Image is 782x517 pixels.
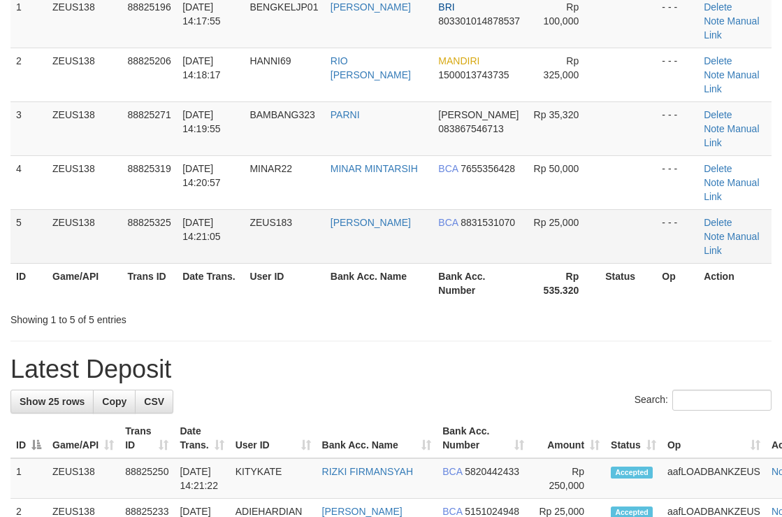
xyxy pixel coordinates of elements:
td: 5 [10,209,47,263]
td: [DATE] 14:21:22 [174,458,229,499]
span: Accepted [611,467,653,479]
th: Bank Acc. Name [325,263,433,303]
span: BCA [438,217,458,228]
span: Rp 50,000 [534,163,579,174]
a: MINAR MINTARSIH [331,163,418,174]
td: Rp 250,000 [530,458,605,499]
td: - - - [656,209,698,263]
a: PARNI [331,109,360,120]
td: ZEUS138 [47,48,122,101]
th: Action [698,263,772,303]
td: 4 [10,155,47,209]
td: ZEUS138 [47,209,122,263]
span: BENGKELJP01 [249,1,318,13]
span: [DATE] 14:20:57 [182,163,221,188]
th: ID: activate to sort column descending [10,418,47,458]
a: [PERSON_NAME] [331,217,411,228]
th: Op: activate to sort column ascending [662,418,766,458]
a: Copy [93,390,136,413]
th: Game/API [47,263,122,303]
a: Note [704,231,725,242]
th: Amount: activate to sort column ascending [530,418,605,458]
a: Show 25 rows [10,390,94,413]
th: User ID [244,263,324,303]
th: Rp 535.320 [527,263,600,303]
span: Rp 25,000 [534,217,579,228]
a: Note [704,15,725,27]
td: - - - [656,48,698,101]
span: MANDIRI [438,55,479,66]
td: ZEUS138 [47,101,122,155]
td: 1 [10,458,47,499]
span: 88825196 [127,1,171,13]
span: Copy 5151024948 to clipboard [465,506,519,517]
td: KITYKATE [230,458,317,499]
td: 3 [10,101,47,155]
span: Copy 7655356428 to clipboard [461,163,515,174]
span: CSV [144,396,164,407]
span: Copy 8831531070 to clipboard [461,217,515,228]
a: Manual Link [704,123,759,148]
th: Date Trans. [177,263,244,303]
span: BCA [442,506,462,517]
span: Copy 1500013743735 to clipboard [438,69,509,80]
th: Status [600,263,656,303]
a: Manual Link [704,69,759,94]
div: Showing 1 to 5 of 5 entries [10,307,315,327]
th: Game/API: activate to sort column ascending [47,418,120,458]
th: Date Trans.: activate to sort column ascending [174,418,229,458]
td: - - - [656,101,698,155]
td: 88825250 [120,458,174,499]
a: RIZKI FIRMANSYAH [322,466,413,477]
span: [PERSON_NAME] [438,109,519,120]
a: Note [704,69,725,80]
a: Delete [704,217,732,228]
th: Trans ID: activate to sort column ascending [120,418,174,458]
th: User ID: activate to sort column ascending [230,418,317,458]
span: Rp 100,000 [544,1,579,27]
h1: Latest Deposit [10,355,772,383]
a: Delete [704,55,732,66]
span: [DATE] 14:17:55 [182,1,221,27]
span: HANNI69 [249,55,291,66]
span: Copy [102,396,126,407]
span: Copy 083867546713 to clipboard [438,123,503,134]
th: Trans ID [122,263,177,303]
a: [PERSON_NAME] [322,506,403,517]
span: 88825206 [127,55,171,66]
label: Search: [635,390,772,411]
span: ZEUS183 [249,217,292,228]
th: Status: activate to sort column ascending [605,418,662,458]
a: Delete [704,109,732,120]
th: Bank Acc. Name: activate to sort column ascending [317,418,437,458]
input: Search: [672,390,772,411]
span: BAMBANG323 [249,109,314,120]
th: Op [656,263,698,303]
a: [PERSON_NAME] [331,1,411,13]
a: CSV [135,390,173,413]
a: Manual Link [704,177,759,202]
a: Delete [704,163,732,174]
a: RIO [PERSON_NAME] [331,55,411,80]
span: BRI [438,1,454,13]
span: Show 25 rows [20,396,85,407]
a: Delete [704,1,732,13]
th: ID [10,263,47,303]
td: - - - [656,155,698,209]
span: [DATE] 14:21:05 [182,217,221,242]
td: 2 [10,48,47,101]
span: [DATE] 14:18:17 [182,55,221,80]
th: Bank Acc. Number: activate to sort column ascending [437,418,530,458]
span: 88825325 [127,217,171,228]
span: 88825271 [127,109,171,120]
a: Note [704,123,725,134]
td: aafLOADBANKZEUS [662,458,766,499]
td: ZEUS138 [47,155,122,209]
a: Manual Link [704,231,759,256]
span: [DATE] 14:19:55 [182,109,221,134]
th: Bank Acc. Number [433,263,527,303]
span: BCA [442,466,462,477]
a: Note [704,177,725,188]
span: Rp 325,000 [544,55,579,80]
span: Rp 35,320 [534,109,579,120]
